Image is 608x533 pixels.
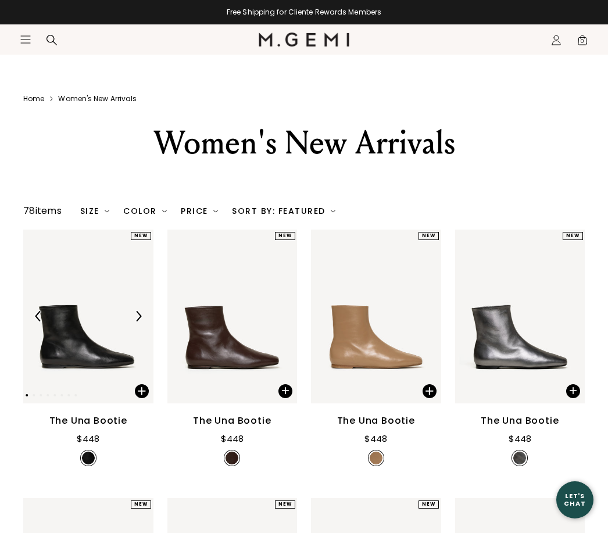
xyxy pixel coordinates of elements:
a: Previous ArrowNext ArrowThe Una Bootie$448 [23,230,153,470]
div: Price [181,206,218,216]
div: $448 [221,432,244,446]
div: $448 [77,432,99,446]
img: chevron-down.svg [213,209,218,213]
img: chevron-down.svg [105,209,109,213]
img: The Una Bootie [23,230,153,403]
div: NEW [131,500,151,509]
div: The Una Bootie [481,414,559,428]
div: NEW [419,232,439,240]
button: Open site menu [20,34,31,45]
div: NEW [131,232,151,240]
img: The Una Bootie [455,230,585,403]
div: The Una Bootie [337,414,415,428]
div: Color [123,206,167,216]
div: 78 items [23,204,62,218]
img: v_7402721148987_SWATCH_50x.jpg [370,452,382,464]
img: The Una Bootie [311,230,441,403]
div: $448 [509,432,531,446]
img: v_7402721083451_SWATCH_50x.jpg [82,452,95,464]
span: 0 [577,37,588,48]
div: The Una Bootie [193,414,271,428]
div: NEW [275,500,295,509]
a: The Una Bootie$448 [455,230,585,470]
a: The Una Bootie$448 [311,230,441,470]
div: Sort By: Featured [232,206,335,216]
img: Previous Arrow [33,311,44,321]
a: The Una Bootie$448 [167,230,298,470]
img: chevron-down.svg [331,209,335,213]
img: The Una Bootie [167,230,298,403]
a: Women's new arrivals [58,94,137,103]
div: NEW [419,500,439,509]
img: M.Gemi [259,33,350,46]
a: Home [23,94,44,103]
div: Women's New Arrivals [88,122,520,164]
div: NEW [275,232,295,240]
img: Next Arrow [133,311,144,321]
img: v_7402721116219_SWATCH_50x.jpg [226,452,238,464]
div: Size [80,206,110,216]
div: The Una Bootie [49,414,127,428]
div: NEW [563,232,583,240]
div: $448 [364,432,387,446]
div: Let's Chat [556,492,593,507]
img: v_7402721181755_SWATCH_50x.jpg [513,452,526,464]
img: chevron-down.svg [162,209,167,213]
